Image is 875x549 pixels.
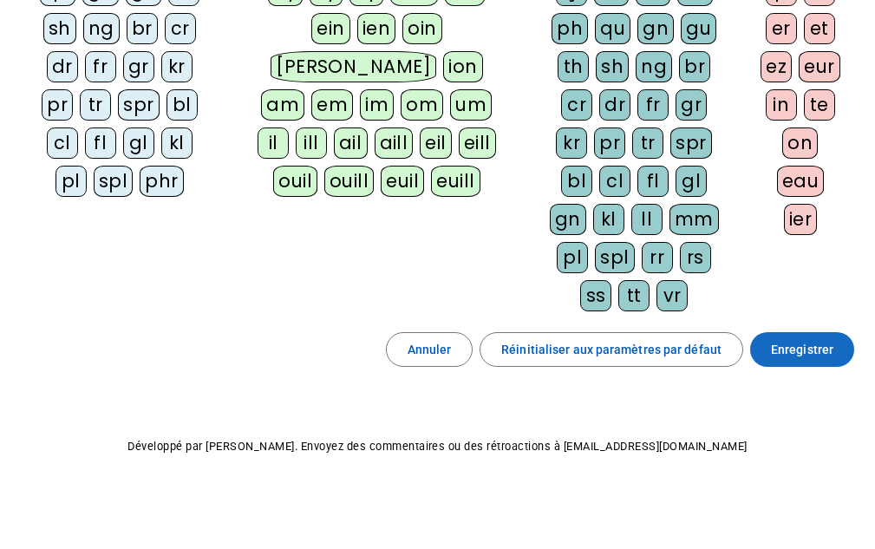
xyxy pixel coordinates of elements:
div: eil [420,127,452,159]
div: ail [334,127,368,159]
div: um [450,89,492,121]
div: gn [637,13,674,44]
div: eill [459,127,496,159]
div: gl [676,166,707,197]
div: spl [94,166,134,197]
div: ill [296,127,327,159]
button: Enregistrer [750,332,854,367]
div: ng [636,51,672,82]
div: pl [557,242,588,273]
div: sh [43,13,76,44]
div: bl [561,166,592,197]
div: eau [777,166,825,197]
div: ier [784,204,818,235]
div: ein [311,13,350,44]
div: [PERSON_NAME] [271,51,436,82]
div: tr [80,89,111,121]
div: am [261,89,304,121]
div: gr [123,51,154,82]
div: ouil [273,166,317,197]
div: qu [595,13,630,44]
div: gu [681,13,716,44]
div: spr [118,89,160,121]
div: tt [618,280,650,311]
div: cr [561,89,592,121]
div: ph [552,13,588,44]
div: dr [47,51,78,82]
div: sh [596,51,629,82]
div: rs [680,242,711,273]
div: ll [631,204,663,235]
div: gr [676,89,707,121]
div: fl [85,127,116,159]
div: tr [632,127,663,159]
button: Réinitialiser aux paramètres par défaut [480,332,743,367]
div: ien [357,13,396,44]
div: im [360,89,394,121]
div: il [258,127,289,159]
div: br [679,51,710,82]
div: kl [593,204,624,235]
div: oin [402,13,442,44]
div: kr [556,127,587,159]
div: eur [799,51,840,82]
div: ion [443,51,483,82]
button: Annuler [386,332,473,367]
div: fl [637,166,669,197]
div: on [782,127,818,159]
div: te [804,89,835,121]
div: ez [761,51,792,82]
div: kr [161,51,193,82]
div: pr [42,89,73,121]
div: ss [580,280,611,311]
div: er [766,13,797,44]
div: bl [167,89,198,121]
div: om [401,89,443,121]
div: cl [599,166,630,197]
p: Développé par [PERSON_NAME]. Envoyez des commentaires ou des rétroactions à [EMAIL_ADDRESS][DOMAI... [14,436,861,457]
span: Enregistrer [771,339,833,360]
span: Annuler [408,339,452,360]
div: em [311,89,353,121]
div: pl [56,166,87,197]
div: kl [161,127,193,159]
div: mm [669,204,719,235]
div: dr [599,89,630,121]
div: euill [431,166,480,197]
div: spr [670,127,712,159]
div: ouill [324,166,374,197]
span: Réinitialiser aux paramètres par défaut [501,339,722,360]
div: et [804,13,835,44]
div: th [558,51,589,82]
div: fr [85,51,116,82]
div: vr [656,280,688,311]
div: gn [550,204,586,235]
div: gl [123,127,154,159]
div: pr [594,127,625,159]
div: fr [637,89,669,121]
div: phr [140,166,184,197]
div: aill [375,127,414,159]
div: cr [165,13,196,44]
div: spl [595,242,635,273]
div: euil [381,166,424,197]
div: cl [47,127,78,159]
div: br [127,13,158,44]
div: in [766,89,797,121]
div: rr [642,242,673,273]
div: ng [83,13,120,44]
